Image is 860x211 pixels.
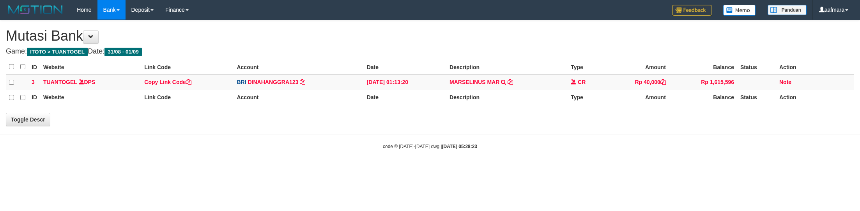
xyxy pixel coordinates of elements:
[364,59,446,75] th: Date
[446,59,568,75] th: Description
[449,79,499,85] a: MARSELINUS MAR
[442,144,477,149] strong: [DATE] 05:28:23
[6,113,50,126] a: Toggle Descr
[776,59,854,75] th: Action
[364,90,446,105] th: Date
[28,90,40,105] th: ID
[669,90,737,105] th: Balance
[737,90,776,105] th: Status
[364,75,446,90] td: [DATE] 01:13:20
[234,90,363,105] th: Account
[578,79,586,85] span: CR
[604,75,669,90] td: Rp 40,000
[604,90,669,105] th: Amount
[32,79,35,85] span: 3
[776,90,854,105] th: Action
[237,79,246,85] span: BRI
[604,59,669,75] th: Amount
[768,5,807,15] img: panduan.png
[234,59,363,75] th: Account
[568,90,604,105] th: Type
[446,90,568,105] th: Description
[248,79,298,85] a: DINAHANGGRA123
[27,48,88,56] span: ITOTO > TUANTOGEL
[40,59,141,75] th: Website
[43,79,77,85] a: TUANTOGEL
[141,90,234,105] th: Link Code
[737,59,776,75] th: Status
[568,59,604,75] th: Type
[40,75,141,90] td: DPS
[669,75,737,90] td: Rp 1,615,596
[144,79,191,85] a: Copy Link Code
[779,79,791,85] a: Note
[6,28,854,44] h1: Mutasi Bank
[6,4,65,16] img: MOTION_logo.png
[40,90,141,105] th: Website
[104,48,142,56] span: 31/08 - 01/09
[6,48,854,55] h4: Game: Date:
[672,5,711,16] img: Feedback.jpg
[141,59,234,75] th: Link Code
[383,144,477,149] small: code © [DATE]-[DATE] dwg |
[28,59,40,75] th: ID
[723,5,756,16] img: Button%20Memo.svg
[669,59,737,75] th: Balance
